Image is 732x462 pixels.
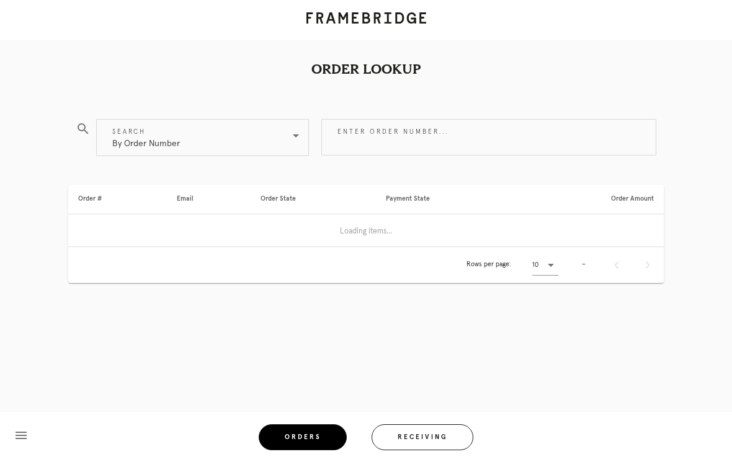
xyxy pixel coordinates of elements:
[251,185,376,214] th: Order State
[284,434,321,440] span: Orders
[532,259,538,271] div: 10
[386,196,430,202] span: Payment State
[167,185,250,214] th: Email
[246,424,359,443] a: Orders
[359,424,486,443] a: Receiving
[68,217,663,246] td: Loading items...
[68,185,167,214] th: Order #
[611,196,654,202] span: Order Amount
[78,196,102,202] span: Order #
[311,56,421,82] h2: Order Lookup
[397,434,448,440] span: Receiving
[372,424,473,450] button: Receiving
[466,247,558,283] div: Rows per page:
[376,185,521,214] th: Payment State
[582,260,586,270] div: –
[306,12,427,24] img: framebridge-logo-text-d1db7b7b2b74c85e67bf30a22fc4e78f.svg
[177,196,194,202] span: Email
[14,428,29,443] i: menu
[261,196,296,202] span: Order State
[97,120,195,155] div: By Order Number
[532,255,558,275] div: 10$vuetify.dataTable.itemsPerPageText
[76,121,91,136] i: search
[259,424,347,450] button: Orders
[521,185,664,214] th: Order Amount
[96,119,309,156] div: SearchBy Order Number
